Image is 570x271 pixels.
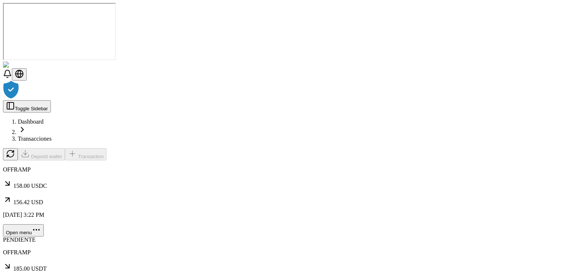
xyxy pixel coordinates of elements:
span: Deposit wallet [31,154,62,159]
nav: breadcrumb [3,118,567,142]
p: 158.00 USDC [3,179,567,189]
span: Open menu [6,230,32,235]
p: [DATE] 3:22 PM [3,212,567,218]
button: Toggle Sidebar [3,100,51,112]
span: Transaction [78,154,104,159]
a: Transacciones [18,135,52,142]
button: Deposit wallet [18,148,65,160]
img: ShieldPay Logo [3,62,47,68]
p: OFFRAMP [3,249,567,256]
button: Transaction [65,148,107,160]
span: Toggle Sidebar [15,106,48,111]
a: Dashboard [18,118,43,125]
button: Open menu [3,224,44,236]
div: PENDIENTE [3,236,567,243]
p: OFFRAMP [3,166,567,173]
p: 156.42 USD [3,195,567,206]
